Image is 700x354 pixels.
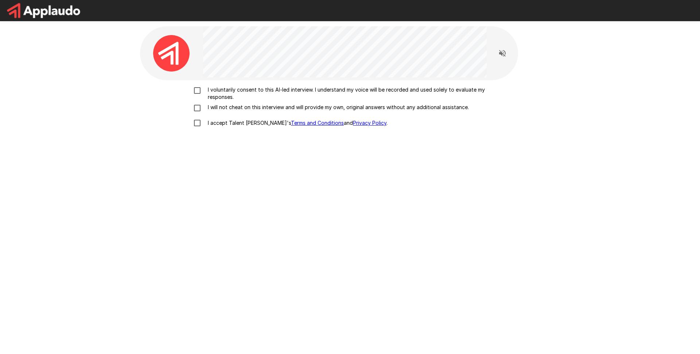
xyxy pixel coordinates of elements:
a: Terms and Conditions [291,120,344,126]
img: applaudo_avatar.png [153,35,190,72]
p: I will not cheat on this interview and will provide my own, original answers without any addition... [205,104,469,111]
p: I accept Talent [PERSON_NAME]'s and . [205,119,388,127]
button: Read questions aloud [495,46,510,61]
p: I voluntarily consent to this AI-led interview. I understand my voice will be recorded and used s... [205,86,510,101]
a: Privacy Policy [353,120,386,126]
